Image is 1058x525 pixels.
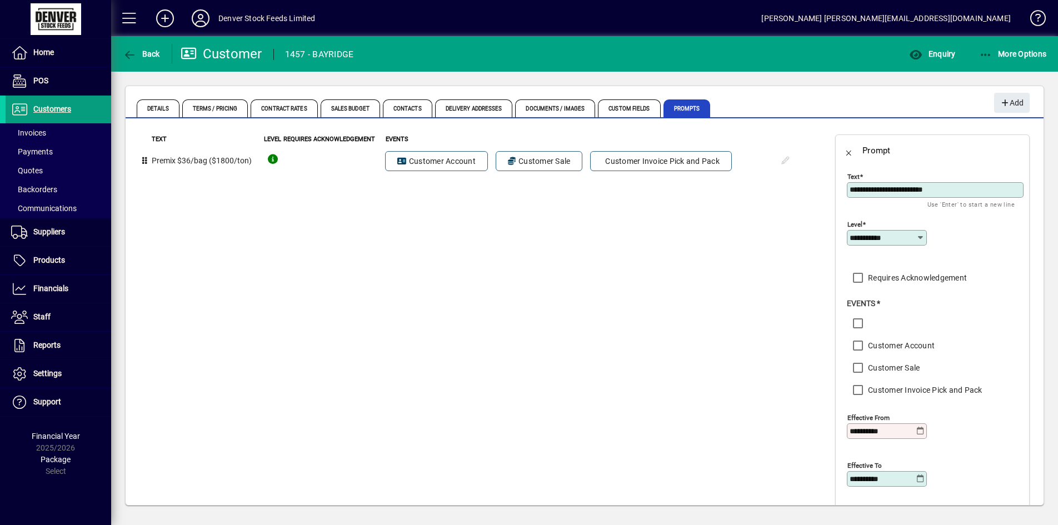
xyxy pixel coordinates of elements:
span: Contacts [383,99,432,117]
button: Profile [183,8,218,28]
a: Financials [6,275,111,303]
button: Add [994,93,1030,113]
a: POS [6,67,111,95]
span: Contract Rates [251,99,317,117]
span: Customer Sale [508,156,571,167]
th: Requires Acknowledgement [283,134,385,145]
app-page-header-button: Back [111,44,172,64]
a: Knowledge Base [1022,2,1044,38]
label: Requires Acknowledgement [866,272,967,283]
label: Customer Sale [866,362,920,373]
span: Backorders [11,185,57,194]
span: Package [41,455,71,464]
span: Settings [33,369,62,378]
span: Support [33,397,61,406]
span: Delivery Addresses [435,99,513,117]
mat-label: Text [847,173,860,181]
a: Support [6,388,111,416]
span: Prompts [663,99,711,117]
span: Quotes [11,166,43,175]
button: Back [120,44,163,64]
span: Customer Account [397,156,476,167]
span: Terms / Pricing [182,99,248,117]
th: Events [385,134,771,145]
span: Home [33,48,54,57]
button: Enquiry [906,44,958,64]
span: Enquiry [909,49,955,58]
mat-label: Effective To [847,462,882,469]
span: Back [123,49,160,58]
span: Add [1000,94,1024,112]
a: Reports [6,332,111,359]
span: Suppliers [33,227,65,236]
div: Denver Stock Feeds Limited [218,9,316,27]
a: Quotes [6,161,111,180]
span: Communications [11,204,77,213]
span: Financial Year [32,432,80,441]
button: Back [836,137,862,164]
td: Premix $36/bag ($1800/ton) [151,145,262,177]
span: Documents / Images [515,99,595,117]
span: Details [137,99,179,117]
span: Events * [847,299,880,308]
mat-label: Effective From [847,414,890,422]
span: More Options [979,49,1047,58]
mat-hint: Use 'Enter' to start a new line [927,198,1015,211]
a: Settings [6,360,111,388]
button: More Options [976,44,1050,64]
th: Text [151,134,262,145]
a: Communications [6,199,111,218]
a: Payments [6,142,111,161]
div: [PERSON_NAME] [PERSON_NAME][EMAIL_ADDRESS][DOMAIN_NAME] [761,9,1011,27]
span: POS [33,76,48,85]
span: Custom Fields [598,99,660,117]
span: Products [33,256,65,264]
a: Backorders [6,180,111,199]
a: Suppliers [6,218,111,246]
div: Prompt [862,142,891,159]
label: Customer Invoice Pick and Pack [866,384,982,396]
span: Reports [33,341,61,349]
th: Level [263,134,283,145]
span: Staff [33,312,51,321]
span: Sales Budget [321,99,380,117]
a: Products [6,247,111,274]
span: Customers [33,104,71,113]
span: Payments [11,147,53,156]
a: Invoices [6,123,111,142]
a: Staff [6,303,111,331]
div: Customer [181,45,262,63]
button: Add [147,8,183,28]
span: Customer Invoice Pick and Pack [602,156,720,167]
div: 1457 - BAYRIDGE [285,46,354,63]
mat-label: Level [847,221,862,228]
span: Financials [33,284,68,293]
span: Invoices [11,128,46,137]
label: Customer Account [866,340,935,351]
a: Home [6,39,111,67]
